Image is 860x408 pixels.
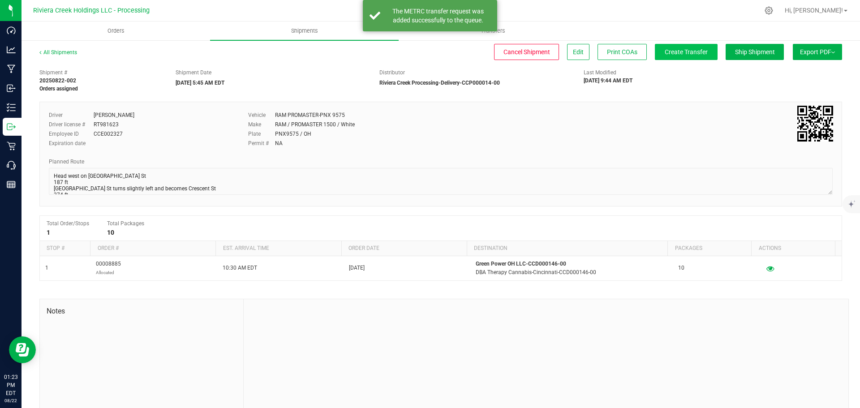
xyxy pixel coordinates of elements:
[7,45,16,54] inline-svg: Analytics
[476,260,667,268] p: Green Power OH LLC-CCD000146-00
[665,48,708,56] span: Create Transfer
[7,122,16,131] inline-svg: Outbound
[494,44,559,60] button: Cancel Shipment
[678,264,684,272] span: 10
[751,241,835,256] th: Actions
[275,130,311,138] div: PNX9575 / OH
[39,77,76,84] strong: 20250822-002
[567,44,589,60] button: Edit
[49,159,84,165] span: Planned Route
[7,84,16,93] inline-svg: Inbound
[47,220,89,227] span: Total Order/Stops
[21,21,210,40] a: Orders
[4,397,17,404] p: 08/22
[279,27,330,35] span: Shipments
[96,268,121,277] p: Allocated
[7,142,16,150] inline-svg: Retail
[793,44,842,60] button: Export PDF
[215,241,341,256] th: Est. arrival time
[49,130,94,138] label: Employee ID
[49,111,94,119] label: Driver
[667,241,751,256] th: Packages
[341,241,467,256] th: Order date
[248,139,275,147] label: Permit #
[248,111,275,119] label: Vehicle
[467,241,667,256] th: Destination
[4,373,17,397] p: 01:23 PM EDT
[176,80,224,86] strong: [DATE] 5:45 AM EDT
[275,111,345,119] div: RAM PROMASTER-PNX 9575
[573,48,584,56] span: Edit
[107,229,114,236] strong: 10
[275,139,283,147] div: NA
[7,26,16,35] inline-svg: Dashboard
[39,86,78,92] strong: Orders assigned
[95,27,137,35] span: Orders
[33,7,150,14] span: Riviera Creek Holdings LLC - Processing
[94,111,134,119] div: [PERSON_NAME]
[7,180,16,189] inline-svg: Reports
[39,69,162,77] span: Shipment #
[7,161,16,170] inline-svg: Call Center
[9,336,36,363] iframe: Resource center
[248,130,275,138] label: Plate
[94,130,123,138] div: CCE002327
[584,69,616,77] label: Last Modified
[176,69,211,77] label: Shipment Date
[584,77,632,84] strong: [DATE] 9:44 AM EDT
[655,44,718,60] button: Create Transfer
[476,268,667,277] p: DBA Therapy Cannabis-Cincinnati-CCD000146-00
[379,80,500,86] strong: Riviera Creek Processing-Delivery-CCP000014-00
[763,6,774,15] div: Manage settings
[49,120,94,129] label: Driver license #
[735,48,775,56] span: Ship Shipment
[7,103,16,112] inline-svg: Inventory
[607,48,637,56] span: Print COAs
[275,120,355,129] div: RAM / PROMASTER 1500 / White
[503,48,550,56] span: Cancel Shipment
[47,306,236,317] span: Notes
[248,120,275,129] label: Make
[90,241,215,256] th: Order #
[40,241,90,256] th: Stop #
[726,44,784,60] button: Ship Shipment
[349,264,365,272] span: [DATE]
[598,44,647,60] button: Print COAs
[39,49,77,56] a: All Shipments
[107,220,144,227] span: Total Packages
[49,139,94,147] label: Expiration date
[47,229,50,236] strong: 1
[385,7,490,25] div: The METRC transfer request was added successfully to the queue.
[785,7,843,14] span: Hi, [PERSON_NAME]!
[210,21,399,40] a: Shipments
[797,106,833,142] img: Scan me!
[94,120,119,129] div: RT981623
[7,64,16,73] inline-svg: Manufacturing
[223,264,257,272] span: 10:30 AM EDT
[797,106,833,142] qrcode: 20250822-002
[45,264,48,272] span: 1
[96,260,121,277] span: 00008885
[379,69,405,77] label: Distributor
